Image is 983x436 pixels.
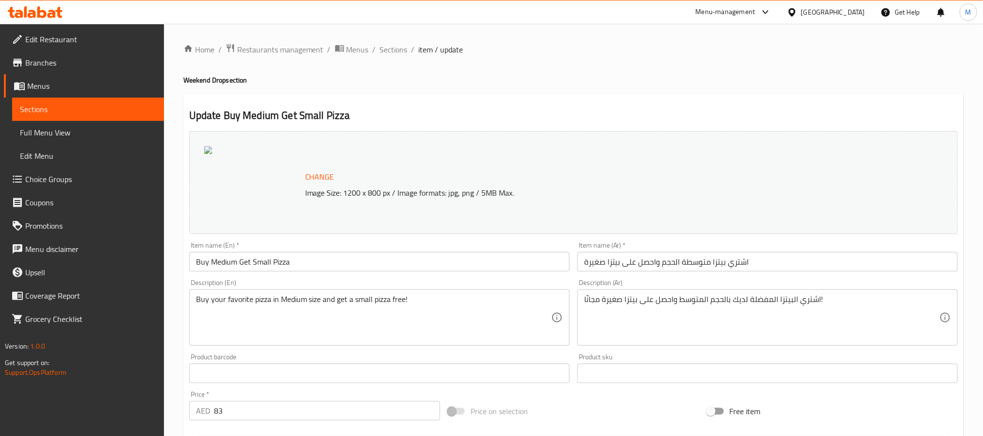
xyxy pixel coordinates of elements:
span: Free item [730,405,761,417]
a: Full Menu View [12,121,164,144]
span: M [966,7,971,17]
input: Enter name Ar [577,252,958,271]
h4: Weekend Drop section [183,75,964,85]
a: Edit Restaurant [4,28,164,51]
span: Choice Groups [25,173,156,185]
span: Full Menu View [20,127,156,138]
li: / [328,44,331,55]
div: Menu-management [696,6,755,18]
a: Branches [4,51,164,74]
span: Change [305,170,334,184]
a: Coverage Report [4,284,164,307]
h2: Update Buy Medium Get Small Pizza [189,108,958,123]
a: Edit Menu [12,144,164,168]
button: Change [301,167,338,187]
input: Please enter product sku [577,364,958,383]
a: Promotions [4,214,164,237]
a: Coupons [4,191,164,214]
a: Restaurants management [226,43,324,56]
a: Grocery Checklist [4,307,164,331]
a: Choice Groups [4,168,164,191]
span: Coupons [25,197,156,208]
a: Home [183,44,214,55]
span: Upsell [25,267,156,278]
span: Grocery Checklist [25,313,156,325]
p: AED [196,405,210,417]
span: Version: [5,340,29,352]
span: Edit Restaurant [25,34,156,45]
input: Please enter price [214,401,440,420]
img: 36295A6904146F16ED3BB18EAFB18688 [204,146,212,154]
a: Support.OpsPlatform [5,366,66,379]
textarea: اشتري البيتزا المفضلة لديك بالحجم المتوسط ​​واحصل على بيتزا صغيرة مجانًا! [584,295,939,341]
nav: breadcrumb [183,43,964,56]
li: / [218,44,222,55]
a: Menus [335,43,369,56]
a: Upsell [4,261,164,284]
a: Sections [12,98,164,121]
span: item / update [419,44,463,55]
span: Branches [25,57,156,68]
input: Enter name En [189,252,570,271]
li: / [373,44,376,55]
span: Promotions [25,220,156,232]
span: 1.0.0 [30,340,45,352]
a: Sections [380,44,408,55]
div: [GEOGRAPHIC_DATA] [801,7,865,17]
a: Menus [4,74,164,98]
span: Get support on: [5,356,49,369]
input: Please enter product barcode [189,364,570,383]
span: Menu disclaimer [25,243,156,255]
textarea: Buy your favorite pizza in Medium size and get a small pizza free! [196,295,551,341]
p: Image Size: 1200 x 800 px / Image formats: jpg, png / 5MB Max. [301,187,855,199]
li: / [411,44,415,55]
span: Sections [20,103,156,115]
span: Menus [27,80,156,92]
span: Edit Menu [20,150,156,162]
a: Menu disclaimer [4,237,164,261]
span: Restaurants management [237,44,324,55]
span: Menus [346,44,369,55]
span: Coverage Report [25,290,156,302]
span: Price on selection [471,405,528,417]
